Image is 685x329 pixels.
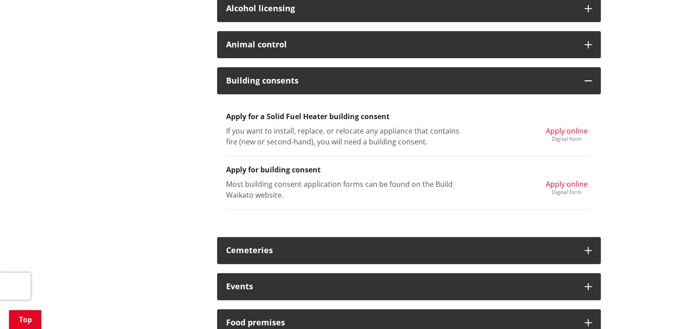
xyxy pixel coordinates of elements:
h3: Apply for building consent [226,166,592,174]
h3: Building consents [226,76,576,85]
h3: Events [226,282,576,291]
div: Digital form [546,136,588,142]
h3: Apply for a Solid Fuel Heater building consent [226,112,592,121]
span: Apply online [546,126,588,136]
p: Most building consent application forms can be found on the Build Waikato website. [226,179,465,200]
h3: Alcohol licensing [226,4,576,13]
a: Apply online Digital form [546,179,588,195]
h3: Animal control [226,40,576,49]
p: If you want to install, replace, or relocate any appliance that contains fire (new or second-hand... [226,125,465,147]
a: Top [9,310,41,329]
div: Digital form [546,190,588,195]
span: Apply online [546,179,588,189]
iframe: Messenger Launcher [644,291,676,324]
h3: Food premises [226,318,576,327]
a: Apply online Digital form [546,125,588,142]
h3: Cemeteries [226,246,576,255]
